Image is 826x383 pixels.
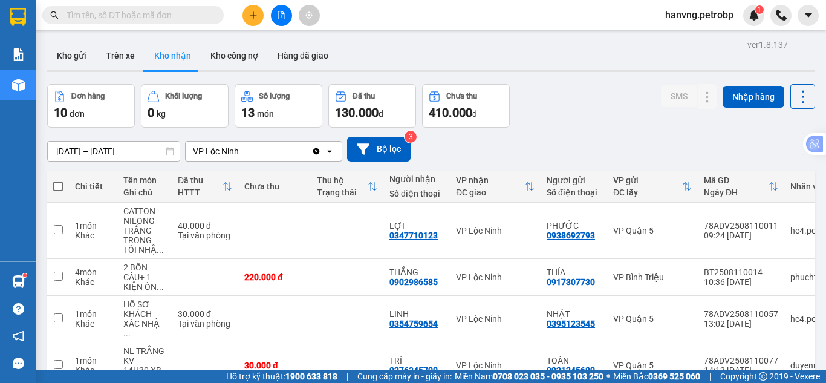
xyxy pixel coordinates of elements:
button: Khối lượng0kg [141,84,229,128]
div: LỢI [389,221,444,231]
div: 1 món [75,356,111,365]
div: ĐC lấy [613,188,682,197]
span: món [257,109,274,119]
span: search [50,11,59,19]
div: THÍA [547,267,601,277]
img: warehouse-icon [12,275,25,288]
button: Kho gửi [47,41,96,70]
span: Hỗ trợ kỹ thuật: [226,370,337,383]
span: ... [157,282,164,292]
span: 410.000 [429,105,472,120]
div: VP nhận [456,175,525,185]
div: VP Lộc Ninh [456,361,535,370]
div: LINH [389,309,444,319]
span: ... [157,245,164,255]
span: 10 [54,105,67,120]
div: VP Quận 5 [613,226,692,235]
div: 78ADV2508110077 [704,356,778,365]
div: VP Bình Triệu [613,272,692,282]
button: Kho công nợ [201,41,268,70]
span: 13 [241,105,255,120]
span: copyright [759,372,767,381]
div: Khác [75,277,111,287]
div: Đơn hàng [71,92,105,100]
strong: 1900 633 818 [285,372,337,381]
strong: 0369 525 060 [648,372,700,381]
img: logo-vxr [10,8,26,26]
img: icon-new-feature [749,10,759,21]
span: ... [123,329,131,338]
button: Số lượng13món [235,84,322,128]
span: 1 [757,5,761,14]
span: Miền Nam [455,370,603,383]
span: file-add [277,11,285,19]
span: plus [249,11,258,19]
div: VP Quận 5 [613,361,692,370]
div: Khác [75,319,111,329]
div: 14:13 [DATE] [704,365,778,375]
div: 0376345700 [389,365,438,375]
th: Toggle SortBy [172,171,238,203]
div: VP Quận 5 [613,314,692,324]
div: 0931345680 [547,365,595,375]
div: CATTON NILONG TRẮNG [123,206,166,235]
div: Tên món [123,175,166,185]
div: VP Lộc Ninh [456,314,535,324]
sup: 1 [23,273,27,277]
img: solution-icon [12,48,25,61]
span: 0 [148,105,154,120]
span: Cung cấp máy in - giấy in: [357,370,452,383]
svg: open [325,146,334,156]
sup: 3 [405,131,417,143]
input: Selected VP Lộc Ninh. [240,145,241,157]
div: VP gửi [613,175,682,185]
div: 0902986585 [389,277,438,287]
button: Kho nhận [145,41,201,70]
img: warehouse-icon [12,79,25,91]
th: Toggle SortBy [311,171,383,203]
div: Ghi chú [123,188,166,197]
div: 0354759654 [389,319,438,329]
button: Đã thu130.000đ [328,84,416,128]
button: Chưa thu410.000đ [422,84,510,128]
button: Nhập hàng [723,86,784,108]
div: 30.000 đ [178,309,232,319]
div: Thu hộ [317,175,368,185]
span: ⚪️ [606,374,610,379]
div: Số điện thoại [547,188,601,197]
div: Đã thu [178,175,223,185]
div: Số lượng [259,92,290,100]
div: 4 món [75,267,111,277]
div: 1 món [75,221,111,231]
div: VP Lộc Ninh [456,272,535,282]
div: Người nhận [389,174,444,184]
input: Select a date range. [48,142,180,161]
th: Toggle SortBy [607,171,698,203]
div: Mã GD [704,175,769,185]
div: Khác [75,365,111,375]
div: Khối lượng [165,92,202,100]
span: Miền Bắc [613,370,700,383]
div: TOÀN [547,356,601,365]
span: question-circle [13,303,24,315]
div: 09:24 [DATE] [704,231,778,240]
button: SMS [661,85,697,107]
div: 0395123545 [547,319,595,329]
div: BT2508110014 [704,267,778,277]
button: aim [299,5,320,26]
div: 78ADV2508110011 [704,221,778,231]
div: KHÁCH XÁC NHẬN RA VP LN NHẬN HÀNG - TRONG TỐI NHẬN HÀNG [123,309,166,338]
div: 220.000 đ [244,272,305,282]
div: TRONG TỐI NHẬN HÀNG [123,235,166,255]
div: 40.000 đ [178,221,232,231]
sup: 1 [755,5,764,14]
div: 78ADV2508110057 [704,309,778,319]
img: phone-icon [776,10,787,21]
div: Chưa thu [244,182,305,191]
th: Toggle SortBy [698,171,784,203]
span: caret-down [803,10,814,21]
button: caret-down [798,5,819,26]
th: Toggle SortBy [450,171,541,203]
span: message [13,358,24,369]
div: NHẬT [547,309,601,319]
